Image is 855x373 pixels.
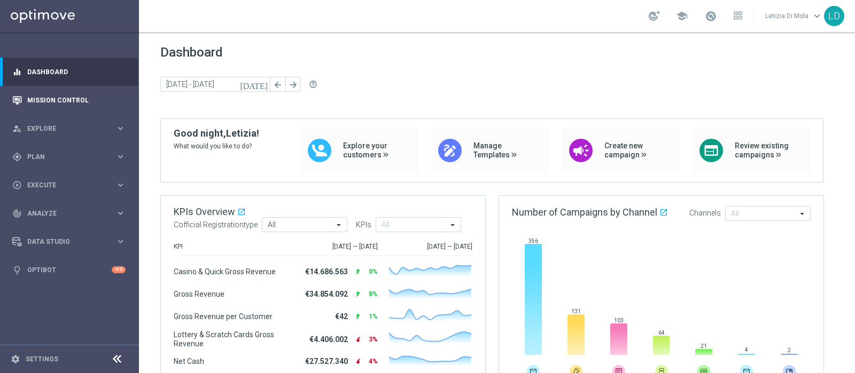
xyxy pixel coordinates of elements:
[27,256,112,284] a: Optibot
[12,237,126,246] button: Data Studio keyboard_arrow_right
[27,125,115,132] span: Explore
[12,181,126,189] button: play_circle_outline Execute keyboard_arrow_right
[12,68,126,76] button: equalizer Dashboard
[12,96,126,105] button: Mission Control
[11,354,20,364] i: settings
[12,152,115,162] div: Plan
[27,210,115,217] span: Analyze
[27,86,126,114] a: Mission Control
[12,209,115,218] div: Analyze
[12,152,22,162] i: gps_fixed
[12,153,126,161] button: gps_fixed Plan keyboard_arrow_right
[12,256,126,284] div: Optibot
[12,209,126,218] button: track_changes Analyze keyboard_arrow_right
[115,152,126,162] i: keyboard_arrow_right
[115,180,126,190] i: keyboard_arrow_right
[764,8,824,24] a: Letizia Di Molakeyboard_arrow_down
[12,86,126,114] div: Mission Control
[824,6,844,26] div: LD
[12,265,22,275] i: lightbulb
[112,266,126,273] div: +10
[676,10,688,22] span: school
[27,154,115,160] span: Plan
[12,209,22,218] i: track_changes
[12,180,115,190] div: Execute
[12,124,22,133] i: person_search
[27,239,115,245] span: Data Studio
[12,124,115,133] div: Explore
[26,356,58,362] a: Settings
[115,208,126,218] i: keyboard_arrow_right
[12,180,22,190] i: play_circle_outline
[115,236,126,247] i: keyboard_arrow_right
[12,266,126,274] button: lightbulb Optibot +10
[12,67,22,77] i: equalizer
[115,123,126,133] i: keyboard_arrow_right
[12,237,115,247] div: Data Studio
[811,10,823,22] span: keyboard_arrow_down
[27,182,115,188] span: Execute
[12,124,126,133] button: person_search Explore keyboard_arrow_right
[12,58,126,86] div: Dashboard
[27,58,126,86] a: Dashboard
